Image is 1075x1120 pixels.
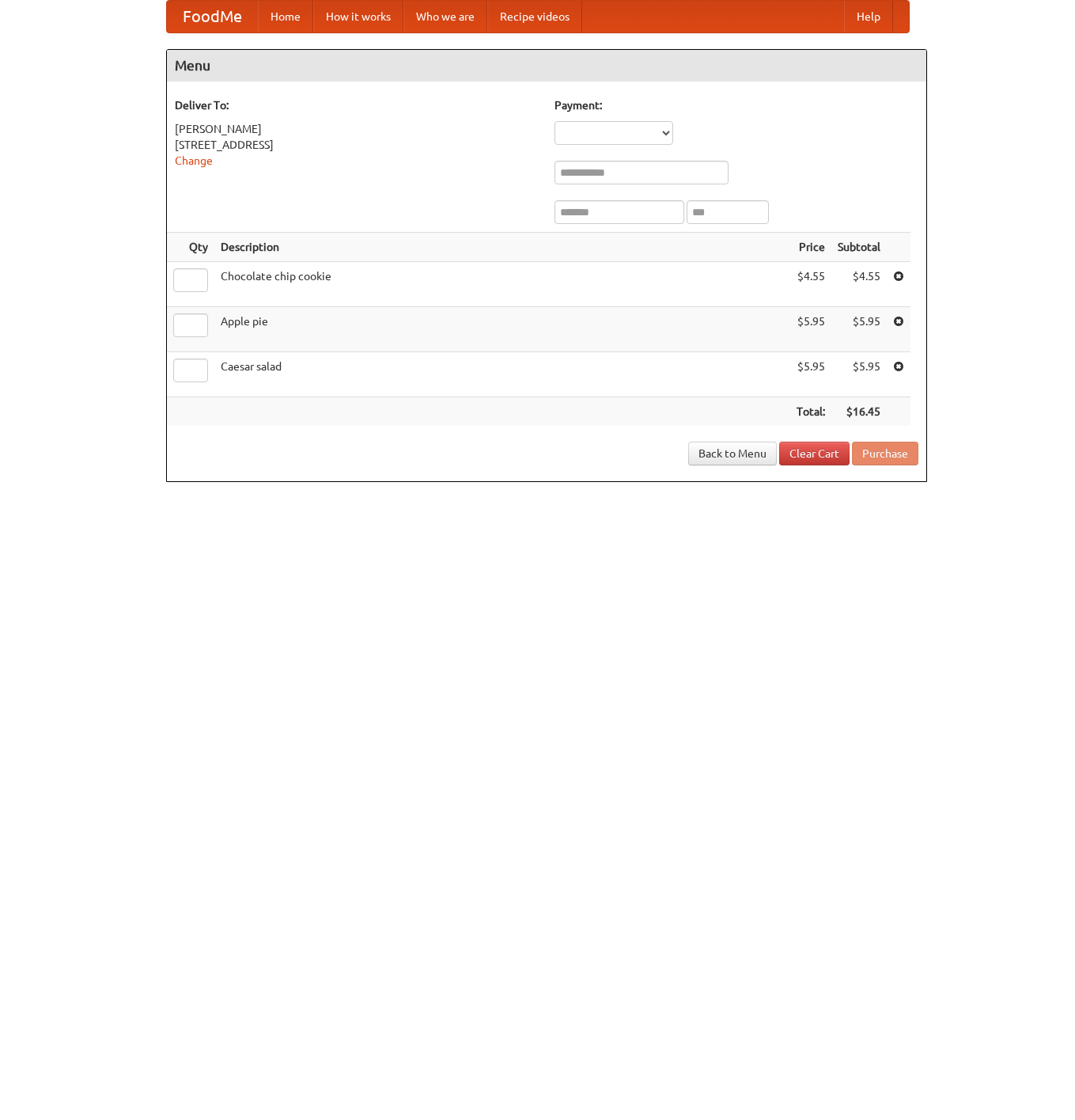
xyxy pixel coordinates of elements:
[167,50,926,82] h4: Menu
[831,262,887,307] td: $4.55
[555,97,918,113] h5: Payment:
[403,1,487,32] a: Who we are
[831,233,887,262] th: Subtotal
[688,442,777,465] a: Back to Menu
[790,262,831,307] td: $4.55
[790,233,831,262] th: Price
[487,1,582,32] a: Recipe videos
[779,442,850,465] a: Clear Cart
[175,121,539,137] div: [PERSON_NAME]
[790,307,831,352] td: $5.95
[831,352,887,397] td: $5.95
[214,262,790,307] td: Chocolate chip cookie
[258,1,313,32] a: Home
[167,1,258,32] a: FoodMe
[214,352,790,397] td: Caesar salad
[175,97,539,113] h5: Deliver To:
[175,137,539,153] div: [STREET_ADDRESS]
[214,233,790,262] th: Description
[790,397,831,427] th: Total:
[214,307,790,352] td: Apple pie
[831,397,887,427] th: $16.45
[844,1,893,32] a: Help
[313,1,403,32] a: How it works
[175,154,213,167] a: Change
[852,442,918,465] button: Purchase
[167,233,214,262] th: Qty
[790,352,831,397] td: $5.95
[831,307,887,352] td: $5.95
